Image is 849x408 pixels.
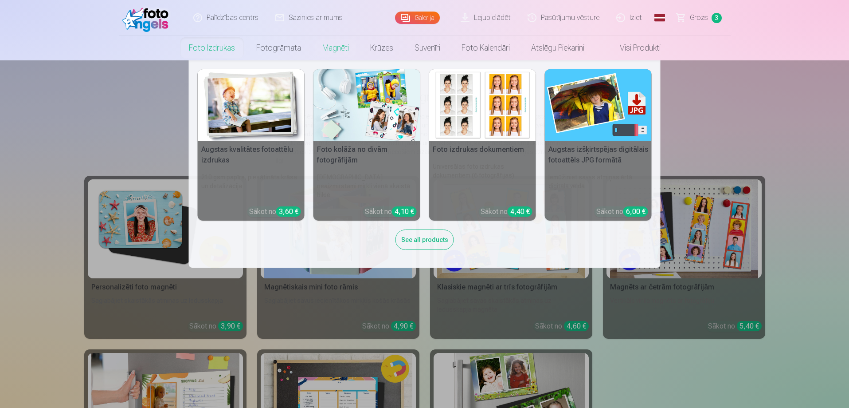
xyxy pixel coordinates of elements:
[313,169,420,203] h6: [DEMOGRAPHIC_DATA] neaizmirstami mirkļi vienā skaistā bildē
[249,206,301,217] div: Sākot no
[360,36,404,60] a: Krūzes
[198,69,305,141] img: Augstas kvalitātes fotoattēlu izdrukas
[313,69,420,141] img: Foto kolāža no divām fotogrāfijām
[198,141,305,169] h5: Augstas kvalitātes fotoattēlu izdrukas
[392,206,417,217] div: 4,10 €
[395,234,454,244] a: See all products
[198,169,305,203] h6: 210 gsm papīrs, piesātināta krāsa un detalizācija
[429,69,536,141] img: Foto izdrukas dokumentiem
[313,141,420,169] h5: Foto kolāža no divām fotogrāfijām
[313,69,420,221] a: Foto kolāža no divām fotogrāfijāmFoto kolāža no divām fotogrāfijām[DEMOGRAPHIC_DATA] neaizmirstam...
[545,141,652,169] h5: Augstas izšķirtspējas digitālais fotoattēls JPG formātā
[623,206,648,217] div: 6,00 €
[451,36,520,60] a: Foto kalendāri
[198,69,305,221] a: Augstas kvalitātes fotoattēlu izdrukasAugstas kvalitātes fotoattēlu izdrukas210 gsm papīrs, piesā...
[395,230,454,250] div: See all products
[276,206,301,217] div: 3,60 €
[429,69,536,221] a: Foto izdrukas dokumentiemFoto izdrukas dokumentiemUniversālas foto izdrukas dokumentiem (6 fotogr...
[595,36,671,60] a: Visi produkti
[429,141,536,158] h5: Foto izdrukas dokumentiem
[429,158,536,203] h6: Universālas foto izdrukas dokumentiem (6 fotogrāfijas)
[395,12,440,24] a: Galerija
[312,36,360,60] a: Magnēti
[545,169,652,203] h6: Iemūžiniet savas atmiņas ērtā digitālā veidā
[122,4,173,32] img: /fa1
[246,36,312,60] a: Fotogrāmata
[596,206,648,217] div: Sākot no
[365,206,417,217] div: Sākot no
[178,36,246,60] a: Foto izdrukas
[481,206,532,217] div: Sākot no
[545,69,652,141] img: Augstas izšķirtspējas digitālais fotoattēls JPG formātā
[520,36,595,60] a: Atslēgu piekariņi
[545,69,652,221] a: Augstas izšķirtspējas digitālais fotoattēls JPG formātāAugstas izšķirtspējas digitālais fotoattēl...
[508,206,532,217] div: 4,40 €
[690,12,708,23] span: Grozs
[404,36,451,60] a: Suvenīri
[712,13,722,23] span: 3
